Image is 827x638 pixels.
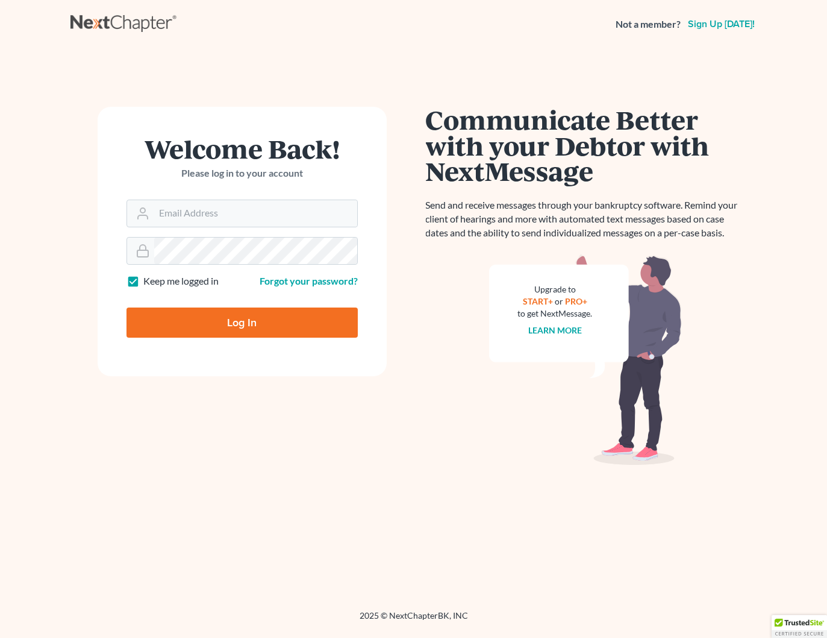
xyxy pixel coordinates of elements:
[616,17,681,31] strong: Not a member?
[518,283,593,295] div: Upgrade to
[518,308,593,320] div: to get NextMessage.
[489,254,682,466] img: nextmessage_bg-59042aed3d76b12b5cd301f8e5b87938c9018125f34e5fa2b7a6b67550977c72.svg
[528,325,582,335] a: Learn more
[143,274,219,288] label: Keep me logged in
[523,296,553,306] a: START+
[70,610,757,631] div: 2025 © NextChapterBK, INC
[154,200,357,227] input: Email Address
[126,136,358,162] h1: Welcome Back!
[426,198,745,240] p: Send and receive messages through your bankruptcy software. Remind your client of hearings and mo...
[772,615,827,638] div: TrustedSite Certified
[426,107,745,184] h1: Communicate Better with your Debtor with NextMessage
[565,296,587,306] a: PRO+
[685,19,757,29] a: Sign up [DATE]!
[260,275,358,286] a: Forgot your password?
[126,166,358,180] p: Please log in to your account
[126,308,358,338] input: Log In
[555,296,563,306] span: or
